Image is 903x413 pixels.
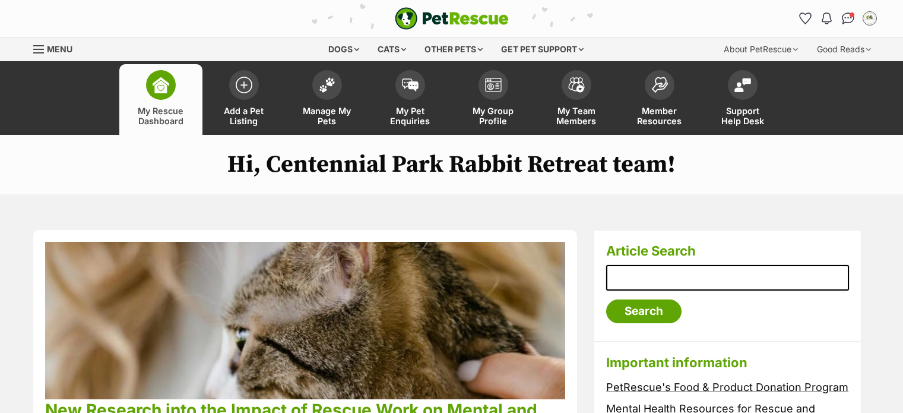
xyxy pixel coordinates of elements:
a: PetRescue's Food & Product Donation Program [606,381,848,393]
ul: Account quick links [796,9,879,28]
span: My Group Profile [467,106,520,126]
span: Member Resources [633,106,686,126]
a: Member Resources [618,64,701,135]
div: Other pets [416,37,491,61]
img: pet-enquiries-icon-7e3ad2cf08bfb03b45e93fb7055b45f3efa6380592205ae92323e6603595dc1f.svg [402,78,419,92]
div: Cats [369,37,414,61]
a: PetRescue [395,7,509,30]
div: Get pet support [493,37,592,61]
div: Good Reads [809,37,879,61]
img: team-members-icon-5396bd8760b3fe7c0b43da4ab00e1e3bb1a5d9ba89233759b79545d2d3fc5d0d.svg [568,77,585,93]
span: My Rescue Dashboard [134,106,188,126]
img: group-profile-icon-3fa3cf56718a62981997c0bc7e787c4b2cf8bcc04b72c1350f741eb67cf2f40e.svg [485,78,502,92]
button: My account [860,9,879,28]
img: logo-e224e6f780fb5917bec1dbf3a21bbac754714ae5b6737aabdf751b685950b380.svg [395,7,509,30]
span: My Team Members [550,106,603,126]
span: Add a Pet Listing [217,106,271,126]
img: chat-41dd97257d64d25036548639549fe6c8038ab92f7586957e7f3b1b290dea8141.svg [842,12,854,24]
a: Support Help Desk [701,64,784,135]
img: add-pet-listing-icon-0afa8454b4691262ce3f59096e99ab1cd57d4a30225e0717b998d2c9b9846f56.svg [236,77,252,93]
img: phpu68lcuz3p4idnkqkn.jpg [45,242,566,399]
img: Romane Molle profile pic [864,12,876,24]
span: My Pet Enquiries [384,106,437,126]
h3: Article Search [606,242,849,259]
div: Dogs [320,37,367,61]
span: Menu [47,44,72,54]
img: dashboard-icon-eb2f2d2d3e046f16d808141f083e7271f6b2e854fb5c12c21221c1fb7104beca.svg [153,77,169,93]
a: My Rescue Dashboard [119,64,202,135]
a: My Group Profile [452,64,535,135]
img: help-desk-icon-fdf02630f3aa405de69fd3d07c3f3aa587a6932b1a1747fa1d2bba05be0121f9.svg [734,78,751,92]
a: My Pet Enquiries [369,64,452,135]
span: Support Help Desk [716,106,769,126]
h3: Important information [606,354,849,371]
a: Favourites [796,9,815,28]
div: About PetRescue [715,37,806,61]
input: Search [606,299,682,323]
a: Add a Pet Listing [202,64,286,135]
a: Conversations [839,9,858,28]
img: member-resources-icon-8e73f808a243e03378d46382f2149f9095a855e16c252ad45f914b54edf8863c.svg [651,77,668,93]
a: My Team Members [535,64,618,135]
button: Notifications [818,9,837,28]
span: Manage My Pets [300,106,354,126]
a: Menu [33,37,81,59]
img: notifications-46538b983faf8c2785f20acdc204bb7945ddae34d4c08c2a6579f10ce5e182be.svg [822,12,831,24]
a: Manage My Pets [286,64,369,135]
img: manage-my-pets-icon-02211641906a0b7f246fdf0571729dbe1e7629f14944591b6c1af311fb30b64b.svg [319,77,335,93]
